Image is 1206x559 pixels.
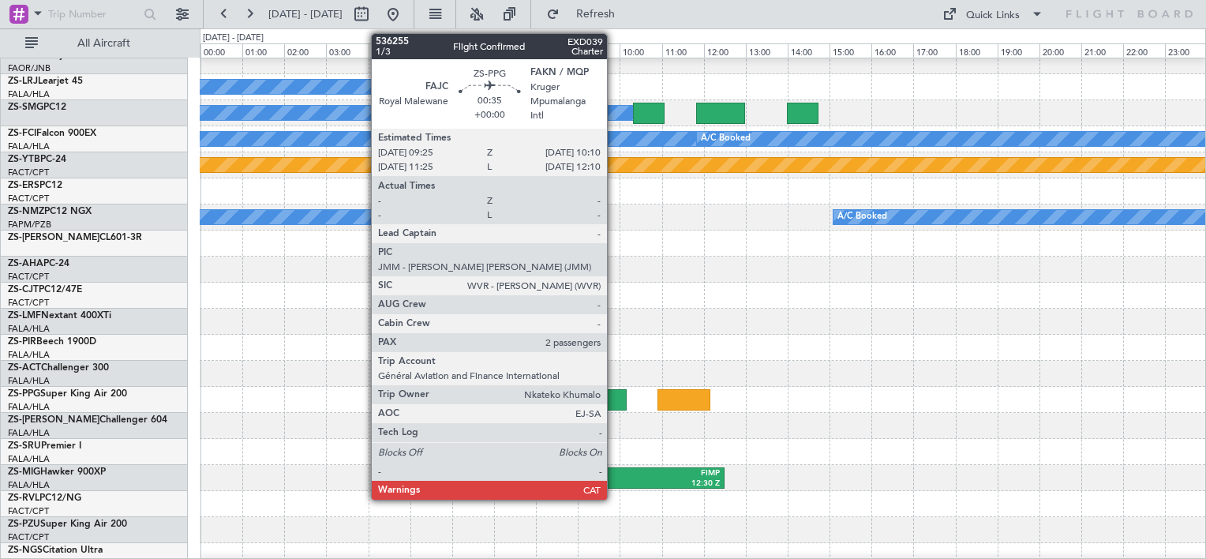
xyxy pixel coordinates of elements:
[8,389,127,399] a: ZS-PPGSuper King Air 200
[1081,43,1123,58] div: 21:00
[8,546,103,555] a: ZS-NGSCitation Ultra
[662,43,704,58] div: 11:00
[563,9,629,20] span: Refresh
[242,43,284,58] div: 01:00
[871,43,913,58] div: 16:00
[8,441,81,451] a: ZS-SRUPremier I
[8,62,51,74] a: FAOR/JNB
[620,468,720,479] div: FIMP
[8,167,49,178] a: FACT/CPT
[8,311,41,321] span: ZS-LMF
[410,43,452,58] div: 05:00
[578,43,620,58] div: 09:00
[8,505,49,517] a: FACT/CPT
[913,43,955,58] div: 17:00
[8,520,40,529] span: ZS-PZU
[8,285,82,295] a: ZS-CJTPC12/47E
[519,468,620,479] div: FACT
[8,103,66,112] a: ZS-SMGPC12
[8,441,41,451] span: ZS-SRU
[8,259,43,268] span: ZS-AHA
[8,181,39,190] span: ZS-ERS
[8,193,49,204] a: FACT/CPT
[8,467,40,477] span: ZS-MIG
[704,43,746,58] div: 12:00
[1123,43,1165,58] div: 22:00
[8,493,81,503] a: ZS-RVLPC12/NG
[8,546,43,555] span: ZS-NGS
[8,181,62,190] a: ZS-ERSPC12
[48,2,139,26] input: Trip Number
[8,323,50,335] a: FALA/HLA
[746,43,788,58] div: 13:00
[956,43,998,58] div: 18:00
[966,8,1020,24] div: Quick Links
[369,43,410,58] div: 04:00
[8,129,96,138] a: ZS-FCIFalcon 900EX
[8,141,50,152] a: FALA/HLA
[519,478,620,490] div: 07:30 Z
[620,478,720,490] div: 12:30 Z
[8,479,50,491] a: FALA/HLA
[8,207,44,216] span: ZS-NMZ
[8,129,36,138] span: ZS-FCI
[8,531,49,543] a: FACT/CPT
[8,88,50,100] a: FALA/HLA
[8,77,83,86] a: ZS-LRJLearjet 45
[8,453,50,465] a: FALA/HLA
[8,375,50,387] a: FALA/HLA
[41,38,167,49] span: All Aircraft
[8,415,99,425] span: ZS-[PERSON_NAME]
[8,363,41,373] span: ZS-ACT
[203,32,264,45] div: [DATE] - [DATE]
[8,349,50,361] a: FALA/HLA
[8,311,111,321] a: ZS-LMFNextant 400XTi
[17,31,171,56] button: All Aircraft
[8,337,36,347] span: ZS-PIR
[8,520,127,529] a: ZS-PZUSuper King Air 200
[8,389,40,399] span: ZS-PPG
[1039,43,1081,58] div: 20:00
[8,467,106,477] a: ZS-MIGHawker 900XP
[8,401,50,413] a: FALA/HLA
[620,43,661,58] div: 10:00
[268,7,343,21] span: [DATE] - [DATE]
[837,205,887,229] div: A/C Booked
[8,271,49,283] a: FACT/CPT
[8,103,43,112] span: ZS-SMG
[8,219,51,231] a: FAPM/PZB
[701,127,751,151] div: A/C Booked
[8,297,49,309] a: FACT/CPT
[8,259,69,268] a: ZS-AHAPC-24
[326,43,368,58] div: 03:00
[998,43,1039,58] div: 19:00
[8,285,39,295] span: ZS-CJT
[934,2,1051,27] button: Quick Links
[8,337,96,347] a: ZS-PIRBeech 1900D
[8,415,167,425] a: ZS-[PERSON_NAME]Challenger 604
[8,77,38,86] span: ZS-LRJ
[8,363,109,373] a: ZS-ACTChallenger 300
[8,155,40,164] span: ZS-YTB
[494,43,536,58] div: 07:00
[284,43,326,58] div: 02:00
[830,43,871,58] div: 15:00
[8,427,50,439] a: FALA/HLA
[452,43,494,58] div: 06:00
[8,233,99,242] span: ZS-[PERSON_NAME]
[8,493,39,503] span: ZS-RVL
[536,43,578,58] div: 08:00
[8,155,66,164] a: ZS-YTBPC-24
[200,43,242,58] div: 00:00
[539,2,634,27] button: Refresh
[8,233,142,242] a: ZS-[PERSON_NAME]CL601-3R
[788,43,830,58] div: 14:00
[8,207,92,216] a: ZS-NMZPC12 NGX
